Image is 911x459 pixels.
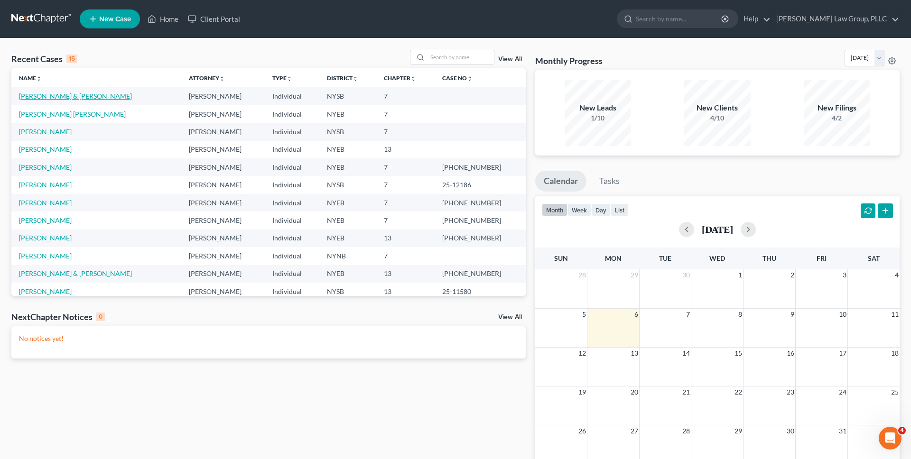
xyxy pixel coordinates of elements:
button: list [611,203,629,216]
a: [PERSON_NAME] & [PERSON_NAME] [19,269,132,277]
a: Districtunfold_more [327,74,358,82]
a: Attorneyunfold_more [189,74,225,82]
td: 7 [376,176,435,193]
td: [PERSON_NAME] [181,158,264,176]
span: 22 [734,386,743,398]
td: Individual [265,105,319,123]
td: [PHONE_NUMBER] [435,229,525,247]
input: Search by name... [428,50,494,64]
span: Tue [659,254,671,262]
a: [PERSON_NAME] [19,216,72,224]
div: New Clients [684,102,751,113]
td: NYEB [319,158,376,176]
span: Fri [817,254,827,262]
td: 7 [376,87,435,105]
span: 30 [681,269,691,281]
span: 12 [577,348,587,359]
i: unfold_more [219,76,225,82]
span: 28 [577,269,587,281]
i: unfold_more [353,76,358,82]
td: Individual [265,265,319,283]
i: unfold_more [410,76,416,82]
span: 24 [838,386,847,398]
span: 20 [630,386,639,398]
span: 21 [681,386,691,398]
td: Individual [265,283,319,300]
td: [PERSON_NAME] [181,229,264,247]
td: NYEB [319,229,376,247]
span: New Case [99,16,131,23]
span: Wed [709,254,725,262]
span: 1 [894,425,900,437]
td: 7 [376,105,435,123]
span: 6 [633,309,639,320]
span: Sat [868,254,880,262]
a: View All [498,314,522,321]
span: 18 [890,348,900,359]
td: [PERSON_NAME] [181,87,264,105]
td: 7 [376,247,435,265]
td: [PERSON_NAME] [181,247,264,265]
span: 5 [581,309,587,320]
a: [PERSON_NAME] [19,234,72,242]
a: [PERSON_NAME] [19,128,72,136]
td: 7 [376,194,435,211]
span: 14 [681,348,691,359]
span: 30 [786,425,795,437]
a: [PERSON_NAME] [19,181,72,189]
td: NYSB [319,176,376,193]
td: Individual [265,123,319,140]
a: Calendar [535,171,586,192]
td: NYEB [319,211,376,229]
td: [PERSON_NAME] [181,194,264,211]
td: Individual [265,194,319,211]
div: 1/10 [565,113,631,123]
td: 25-12186 [435,176,525,193]
a: Help [739,10,771,28]
td: NYSB [319,283,376,300]
div: 4/10 [684,113,751,123]
span: 31 [838,425,847,437]
td: NYEB [319,105,376,123]
td: [PERSON_NAME] [181,141,264,158]
td: 13 [376,141,435,158]
td: Individual [265,211,319,229]
td: [PHONE_NUMBER] [435,211,525,229]
td: [PERSON_NAME] [181,283,264,300]
span: 27 [630,425,639,437]
span: 13 [630,348,639,359]
span: 9 [790,309,795,320]
button: day [591,203,611,216]
span: 10 [838,309,847,320]
div: New Filings [804,102,870,113]
span: 26 [577,425,587,437]
a: Case Nounfold_more [442,74,473,82]
span: 29 [734,425,743,437]
td: Individual [265,158,319,176]
a: [PERSON_NAME] Law Group, PLLC [772,10,899,28]
td: NYEB [319,141,376,158]
span: Thu [762,254,776,262]
span: 8 [737,309,743,320]
h2: [DATE] [702,224,733,234]
span: 29 [630,269,639,281]
button: week [567,203,591,216]
div: 0 [96,312,105,321]
button: month [542,203,567,216]
a: [PERSON_NAME] [19,252,72,260]
a: Home [143,10,183,28]
td: 7 [376,123,435,140]
td: NYSB [319,123,376,140]
a: View All [498,56,522,63]
a: Typeunfold_more [272,74,292,82]
td: [PHONE_NUMBER] [435,194,525,211]
span: 7 [685,309,691,320]
td: 25-11580 [435,283,525,300]
span: 23 [786,386,795,398]
span: 25 [890,386,900,398]
span: 17 [838,348,847,359]
td: [PERSON_NAME] [181,211,264,229]
td: NYSB [319,87,376,105]
span: 4 [894,269,900,281]
td: Individual [265,247,319,265]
